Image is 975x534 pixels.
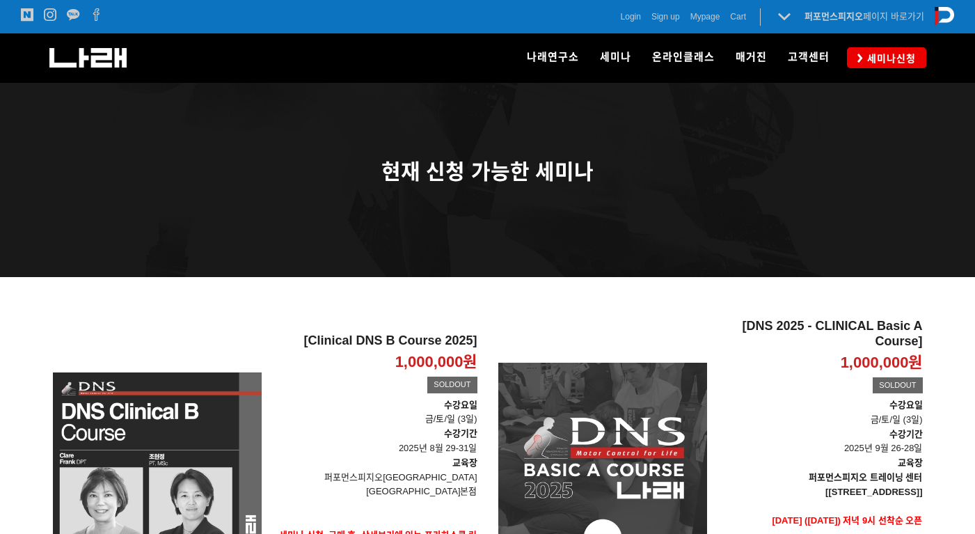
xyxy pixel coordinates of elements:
[272,412,477,427] p: 금/토/일 (3일)
[863,52,916,65] span: 세미나신청
[427,377,477,393] div: SOLDOUT
[718,319,923,349] h2: [DNS 2025 - CLINICAL Basic A Course]
[652,51,715,63] span: 온라인클래스
[788,51,830,63] span: 고객센터
[804,11,863,22] strong: 퍼포먼스피지오
[804,11,924,22] a: 퍼포먼스피지오페이지 바로가기
[889,400,923,410] strong: 수강요일
[600,51,631,63] span: 세미나
[516,33,589,82] a: 나래연구소
[777,33,840,82] a: 고객센터
[725,33,777,82] a: 매거진
[589,33,642,82] a: 세미나
[718,427,923,457] p: 2025년 9월 26-28일
[873,377,922,394] div: SOLDOUT
[272,333,477,349] h2: [Clinical DNS B Course 2025]
[452,457,477,468] strong: 교육장
[381,160,594,183] span: 현재 신청 가능한 세미나
[642,33,725,82] a: 온라인클래스
[621,10,641,24] a: Login
[809,472,922,482] strong: 퍼포먼스피지오 트레이닝 센터
[841,353,923,373] p: 1,000,000원
[651,10,680,24] a: Sign up
[272,427,477,456] p: 2025년 8월 29-31일
[527,51,579,63] span: 나래연구소
[444,400,477,410] strong: 수강요일
[395,352,477,372] p: 1,000,000원
[690,10,720,24] a: Mypage
[772,515,922,526] span: [DATE] ([DATE]) 저녁 9시 선착순 오픈
[898,457,923,468] strong: 교육장
[825,487,922,497] strong: [[STREET_ADDRESS]]
[730,10,746,24] a: Cart
[847,47,926,68] a: 세미나신청
[736,51,767,63] span: 매거진
[444,428,477,439] strong: 수강기간
[718,398,923,427] p: 금/토/일 (3일)
[889,429,923,439] strong: 수강기간
[272,471,477,500] p: 퍼포먼스피지오[GEOGRAPHIC_DATA] [GEOGRAPHIC_DATA]본점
